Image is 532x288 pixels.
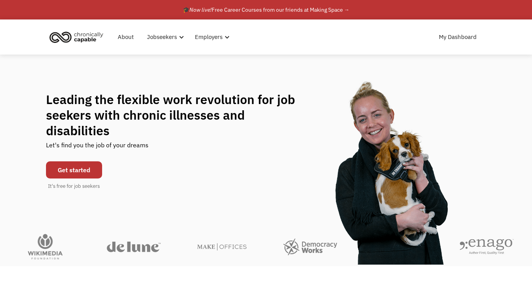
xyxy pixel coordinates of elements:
[195,32,223,42] div: Employers
[147,32,177,42] div: Jobseekers
[46,138,148,157] div: Let's find you the job of your dreams
[47,28,109,46] a: home
[434,25,481,49] a: My Dashboard
[190,25,232,49] div: Employers
[48,182,100,190] div: It's free for job seekers
[46,161,102,178] a: Get started
[47,28,106,46] img: Chronically Capable logo
[46,92,310,138] h1: Leading the flexible work revolution for job seekers with chronic illnesses and disabilities
[183,5,350,14] div: 🎓 Free Career Courses from our friends at Making Space →
[142,25,186,49] div: Jobseekers
[189,6,212,13] em: Now live!
[113,25,138,49] a: About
